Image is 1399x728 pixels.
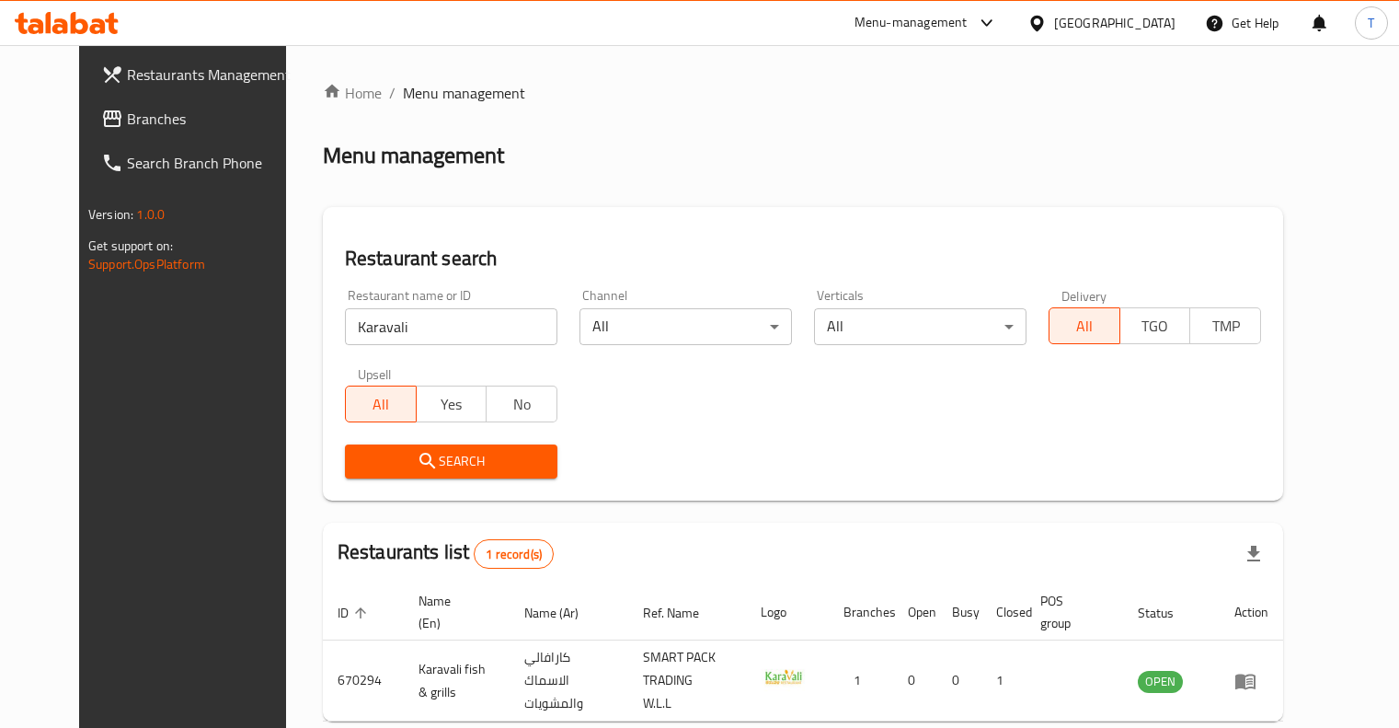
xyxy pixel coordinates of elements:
[345,245,1261,272] h2: Restaurant search
[416,386,487,422] button: Yes
[323,641,404,722] td: 670294
[1119,307,1191,344] button: TGO
[419,590,487,634] span: Name (En)
[643,602,723,624] span: Ref. Name
[323,82,1283,104] nav: breadcrumb
[353,391,409,418] span: All
[1189,307,1261,344] button: TMP
[358,367,392,380] label: Upsell
[486,386,557,422] button: No
[628,641,746,722] td: SMART PACK TRADING W.L.L
[345,308,557,345] input: Search for restaurant name or ID..
[88,202,133,226] span: Version:
[937,641,981,722] td: 0
[475,546,553,563] span: 1 record(s)
[389,82,396,104] li: /
[746,584,829,641] th: Logo
[1040,590,1101,634] span: POS group
[127,152,298,174] span: Search Branch Phone
[345,445,557,479] button: Search
[86,97,313,141] a: Branches
[494,391,550,418] span: No
[338,602,373,624] span: ID
[1138,602,1198,624] span: Status
[829,584,893,641] th: Branches
[88,252,205,276] a: Support.OpsPlatform
[323,82,382,104] a: Home
[474,539,554,569] div: Total records count
[86,141,313,185] a: Search Branch Phone
[829,641,893,722] td: 1
[981,641,1026,722] td: 1
[1128,313,1184,340] span: TGO
[510,641,629,722] td: كارافالي الاسماك والمشويات
[937,584,981,641] th: Busy
[1198,313,1254,340] span: TMP
[893,641,937,722] td: 0
[1138,671,1183,693] div: OPEN
[86,52,313,97] a: Restaurants Management
[1054,13,1175,33] div: [GEOGRAPHIC_DATA]
[1138,671,1183,692] span: OPEN
[360,450,543,473] span: Search
[404,641,510,722] td: Karavali fish & grills
[1049,307,1120,344] button: All
[1061,289,1107,302] label: Delivery
[579,308,792,345] div: All
[814,308,1026,345] div: All
[1368,13,1374,33] span: T
[1232,532,1276,576] div: Export file
[1234,670,1268,692] div: Menu
[323,584,1283,722] table: enhanced table
[136,202,165,226] span: 1.0.0
[424,391,480,418] span: Yes
[1220,584,1283,641] th: Action
[761,654,807,700] img: Karavali fish & grills
[893,584,937,641] th: Open
[1057,313,1113,340] span: All
[127,64,298,86] span: Restaurants Management
[88,234,173,258] span: Get support on:
[854,12,968,34] div: Menu-management
[981,584,1026,641] th: Closed
[403,82,525,104] span: Menu management
[323,141,504,170] h2: Menu management
[127,108,298,130] span: Branches
[524,602,602,624] span: Name (Ar)
[338,538,554,569] h2: Restaurants list
[345,386,417,422] button: All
